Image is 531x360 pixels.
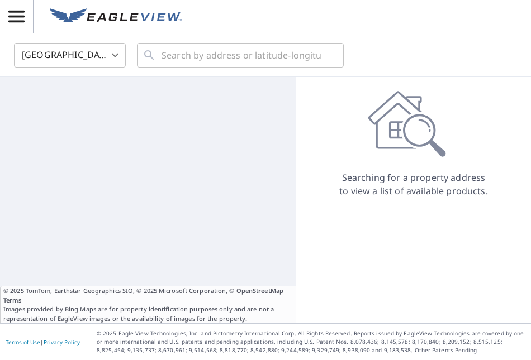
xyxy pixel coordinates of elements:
a: Terms [3,296,22,304]
img: EV Logo [50,8,182,25]
span: © 2025 TomTom, Earthstar Geographics SIO, © 2025 Microsoft Corporation, © [3,286,293,305]
a: Privacy Policy [44,338,80,346]
input: Search by address or latitude-longitude [162,40,321,71]
div: [GEOGRAPHIC_DATA] [14,40,126,71]
a: EV Logo [43,2,188,32]
a: OpenStreetMap [236,286,283,295]
p: | [6,339,80,345]
p: © 2025 Eagle View Technologies, Inc. and Pictometry International Corp. All Rights Reserved. Repo... [97,329,525,354]
p: Searching for a property address to view a list of available products. [339,171,489,198]
a: Terms of Use [6,338,40,346]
